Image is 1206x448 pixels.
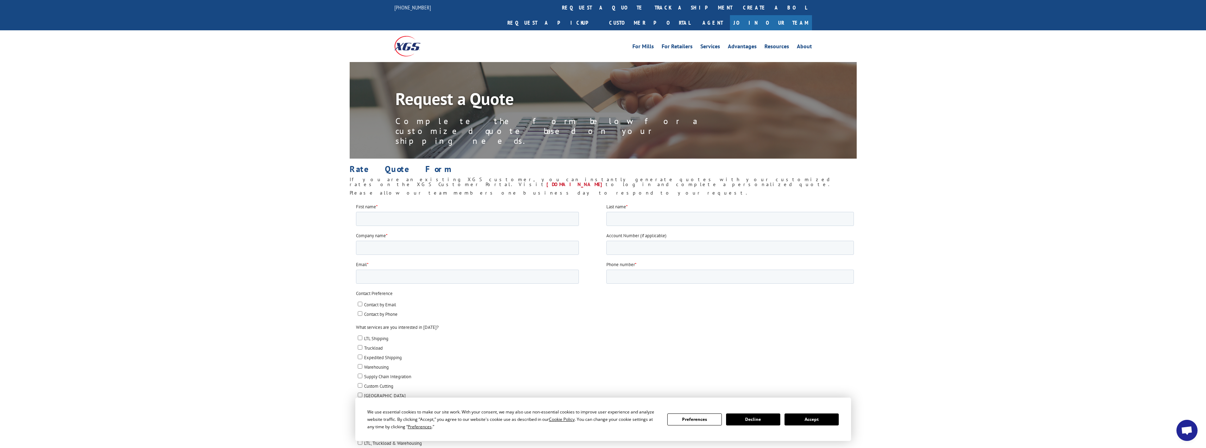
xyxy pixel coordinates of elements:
[662,44,693,51] a: For Retailers
[8,218,39,224] span: Total Operations
[2,108,6,112] input: Contact by Phone
[8,227,45,233] span: LTL & Warehousing
[350,176,832,188] span: If you are an existing XGS customer, you can instantly generate quotes with your customized rates...
[2,189,6,194] input: [GEOGRAPHIC_DATA]
[2,161,6,165] input: Warehousing
[8,180,37,186] span: Custom Cutting
[2,199,6,203] input: Pick and Pack Solutions
[8,237,66,243] span: LTL, Truckload & Warehousing
[394,4,431,11] a: [PHONE_NUMBER]
[2,237,6,241] input: LTL, Truckload & Warehousing
[726,413,780,425] button: Decline
[549,416,575,422] span: Cookie Policy
[695,15,730,30] a: Agent
[8,108,42,114] span: Contact by Phone
[797,44,812,51] a: About
[350,190,857,199] h6: Please allow our team members one business day to respond to your request.
[2,180,6,184] input: Custom Cutting
[2,170,6,175] input: Supply Chain Integration
[367,408,659,430] div: We use essential cookies to make our site work. With your consent, we may also use non-essential ...
[395,116,712,146] p: Complete the form below for a customized quote based on your shipping needs.
[250,0,270,6] span: Last name
[8,189,50,195] span: [GEOGRAPHIC_DATA]
[250,58,279,64] span: Phone number
[408,424,432,430] span: Preferences
[8,132,32,138] span: LTL Shipping
[250,259,290,265] span: Destination Zip Code
[8,199,53,205] span: Pick and Pack Solutions
[2,208,6,213] input: Buyer
[604,15,695,30] a: Customer Portal
[395,90,712,111] h1: Request a Quote
[2,151,6,156] input: Expedited Shipping
[8,142,27,148] span: Truckload
[8,208,19,214] span: Buyer
[700,44,720,51] a: Services
[2,142,6,146] input: Truckload
[730,15,812,30] a: Join Our Team
[8,161,33,167] span: Warehousing
[502,15,604,30] a: Request a pickup
[8,98,40,104] span: Contact by Email
[2,98,6,103] input: Contact by Email
[2,246,6,251] input: Drayage
[1,383,74,388] em: Applies to rolled carpet and carpet tile only.
[8,170,55,176] span: Supply Chain Integration
[2,227,6,232] input: LTL & Warehousing
[606,181,831,188] span: to log in and complete a personalized quote.
[350,165,857,177] h1: Rate Quote Form
[728,44,757,51] a: Advantages
[667,413,721,425] button: Preferences
[355,398,851,441] div: Cookie Consent Prompt
[8,246,24,252] span: Drayage
[250,268,498,282] input: Enter your Zip or Postal Code
[2,218,6,222] input: Total Operations
[632,44,654,51] a: For Mills
[764,44,789,51] a: Resources
[8,151,46,157] span: Expedited Shipping
[250,346,274,352] span: Total Weight
[546,181,606,188] a: [DOMAIN_NAME]
[1176,420,1198,441] div: Open chat
[2,132,6,137] input: LTL Shipping
[250,29,311,35] span: Account Number (if applicable)
[785,413,839,425] button: Accept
